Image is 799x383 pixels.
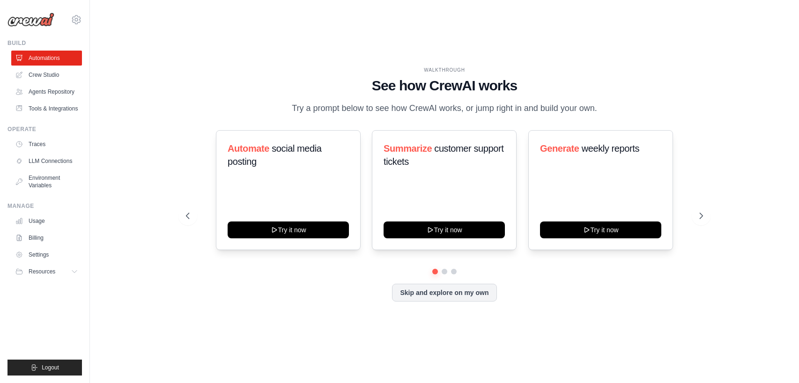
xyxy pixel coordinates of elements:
button: Resources [11,264,82,279]
p: Try a prompt below to see how CrewAI works, or jump right in and build your own. [287,102,602,115]
button: Skip and explore on my own [392,284,496,302]
span: customer support tickets [384,143,503,167]
a: Environment Variables [11,170,82,193]
button: Logout [7,360,82,376]
a: Tools & Integrations [11,101,82,116]
a: LLM Connections [11,154,82,169]
a: Crew Studio [11,67,82,82]
a: Traces [11,137,82,152]
a: Automations [11,51,82,66]
h1: See how CrewAI works [186,77,703,94]
span: Automate [228,143,269,154]
a: Settings [11,247,82,262]
a: Agents Repository [11,84,82,99]
button: Try it now [540,221,661,238]
span: Summarize [384,143,432,154]
div: WALKTHROUGH [186,66,703,74]
div: Manage [7,202,82,210]
div: Operate [7,125,82,133]
a: Usage [11,214,82,228]
span: Resources [29,268,55,275]
button: Try it now [384,221,505,238]
span: Logout [42,364,59,371]
button: Try it now [228,221,349,238]
span: weekly reports [581,143,639,154]
a: Billing [11,230,82,245]
span: social media posting [228,143,322,167]
span: Generate [540,143,579,154]
img: Logo [7,13,54,27]
div: Build [7,39,82,47]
